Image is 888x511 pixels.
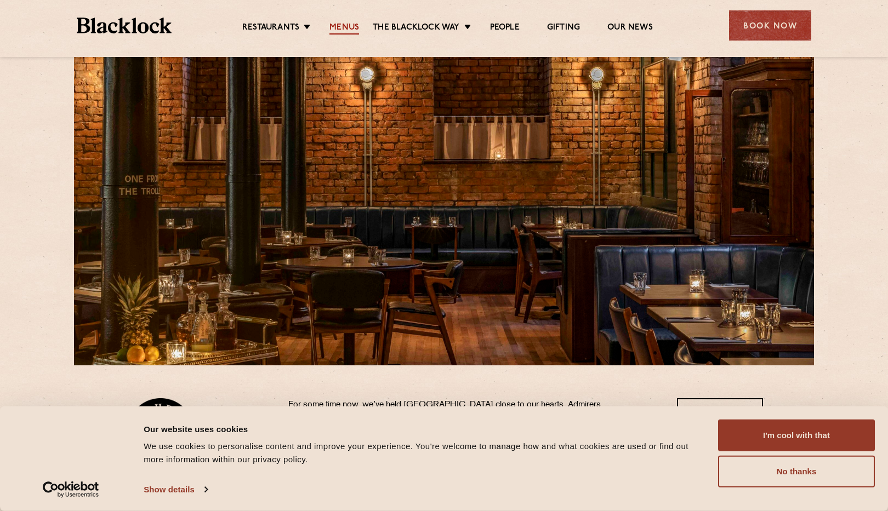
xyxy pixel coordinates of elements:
[718,420,875,451] button: I'm cool with that
[718,456,875,487] button: No thanks
[23,481,119,498] a: Usercentrics Cookiebot - opens in a new window
[77,18,172,33] img: BL_Textured_Logo-footer-cropped.svg
[144,481,207,498] a: Show details
[329,22,359,35] a: Menus
[490,22,520,35] a: People
[677,398,763,428] a: Book a Table
[607,22,653,35] a: Our News
[144,422,693,435] div: Our website uses cookies
[729,10,811,41] div: Book Now
[242,22,299,35] a: Restaurants
[125,398,197,480] img: BL_Manchester_Logo-bleed.png
[144,440,693,466] div: We use cookies to personalise content and improve your experience. You're welcome to manage how a...
[547,22,580,35] a: Gifting
[373,22,459,35] a: The Blacklock Way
